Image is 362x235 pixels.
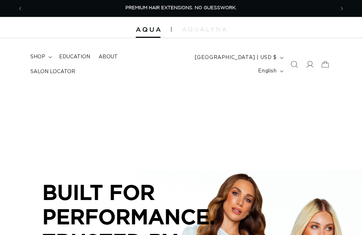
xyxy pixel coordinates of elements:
[254,64,286,78] button: English
[94,49,122,64] a: About
[258,67,276,75] span: English
[55,49,94,64] a: Education
[30,69,75,75] span: Salon Locator
[59,54,90,60] span: Education
[26,64,80,79] a: Salon Locator
[99,54,118,60] span: About
[30,54,45,60] span: shop
[191,51,286,64] button: [GEOGRAPHIC_DATA] | USD $
[125,6,237,10] span: PREMIUM HAIR EXTENSIONS. NO GUESSWORK.
[12,2,28,15] button: Previous announcement
[136,27,160,32] img: Aqua Hair Extensions
[286,57,302,72] summary: Search
[182,27,226,31] img: aqualyna.com
[334,2,350,15] button: Next announcement
[26,49,55,64] summary: shop
[195,54,277,61] span: [GEOGRAPHIC_DATA] | USD $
